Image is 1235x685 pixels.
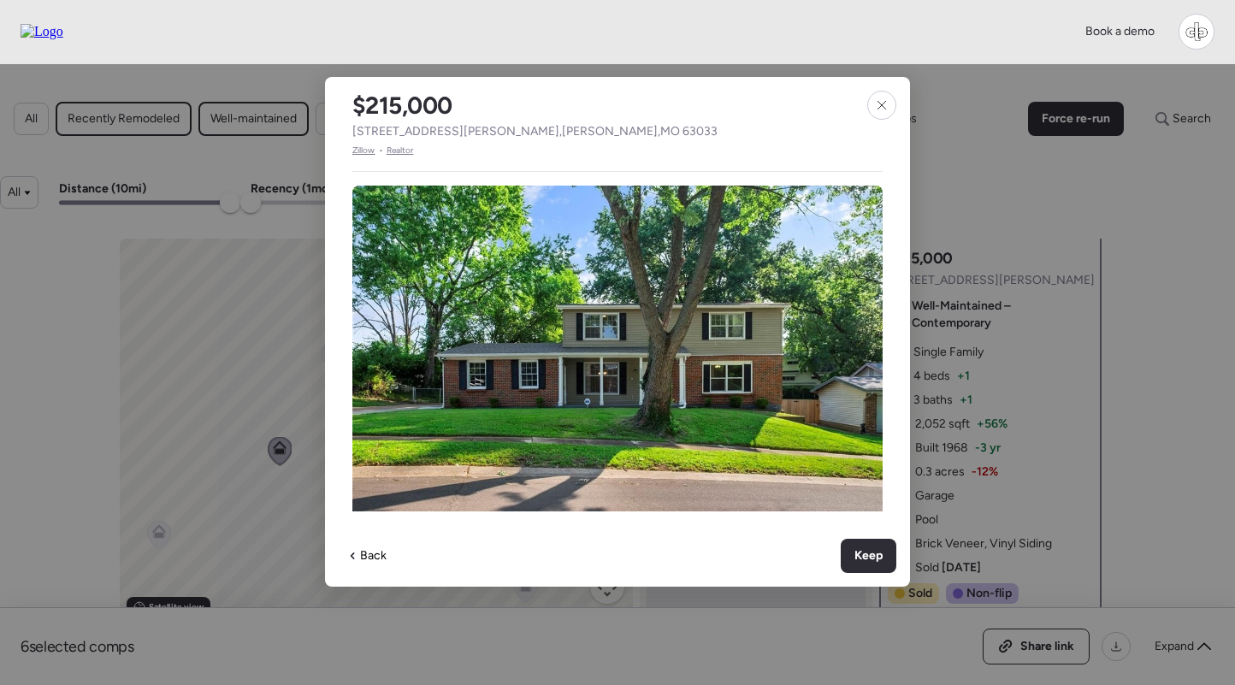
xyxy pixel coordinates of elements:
[360,547,387,564] span: Back
[352,91,452,120] h2: $215,000
[352,144,375,157] span: Zillow
[387,144,414,157] span: Realtor
[21,24,63,39] img: Logo
[854,547,883,564] span: Keep
[352,123,718,140] span: [STREET_ADDRESS][PERSON_NAME] , [PERSON_NAME] , MO 63033
[379,144,383,157] span: •
[1085,24,1155,38] span: Book a demo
